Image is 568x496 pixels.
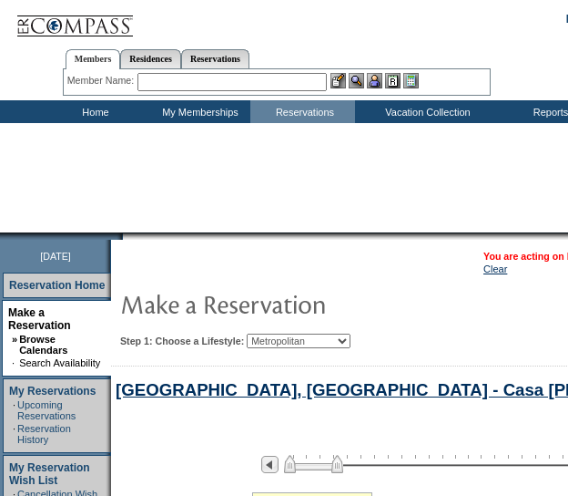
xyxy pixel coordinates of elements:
[120,49,181,68] a: Residences
[13,399,15,421] td: ·
[123,232,125,240] img: blank.gif
[8,306,71,332] a: Make a Reservation
[403,73,419,88] img: b_calculator.gif
[9,461,90,487] a: My Reservation Wish List
[40,251,71,262] span: [DATE]
[330,73,346,88] img: b_edit.gif
[120,285,484,322] img: pgTtlMakeReservation.gif
[483,263,507,274] a: Clear
[19,357,100,368] a: Search Availability
[349,73,364,88] img: View
[17,399,76,421] a: Upcoming Reservations
[367,73,382,88] img: Impersonate
[41,100,146,123] td: Home
[12,357,17,368] td: ·
[181,49,249,68] a: Reservations
[9,279,105,292] a: Reservation Home
[250,100,355,123] td: Reservations
[19,334,67,356] a: Browse Calendars
[9,385,96,398] a: My Reservations
[120,336,244,346] b: Step 1: Choose a Lifestyle:
[355,100,496,123] td: Vacation Collection
[67,73,137,88] div: Member Name:
[117,232,123,240] img: promoShadowLeftCorner.gif
[17,423,71,445] a: Reservation History
[12,334,17,345] b: »
[261,456,279,473] img: Previous
[385,73,401,88] img: Reservations
[146,100,250,123] td: My Memberships
[66,49,121,69] a: Members
[13,423,15,445] td: ·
